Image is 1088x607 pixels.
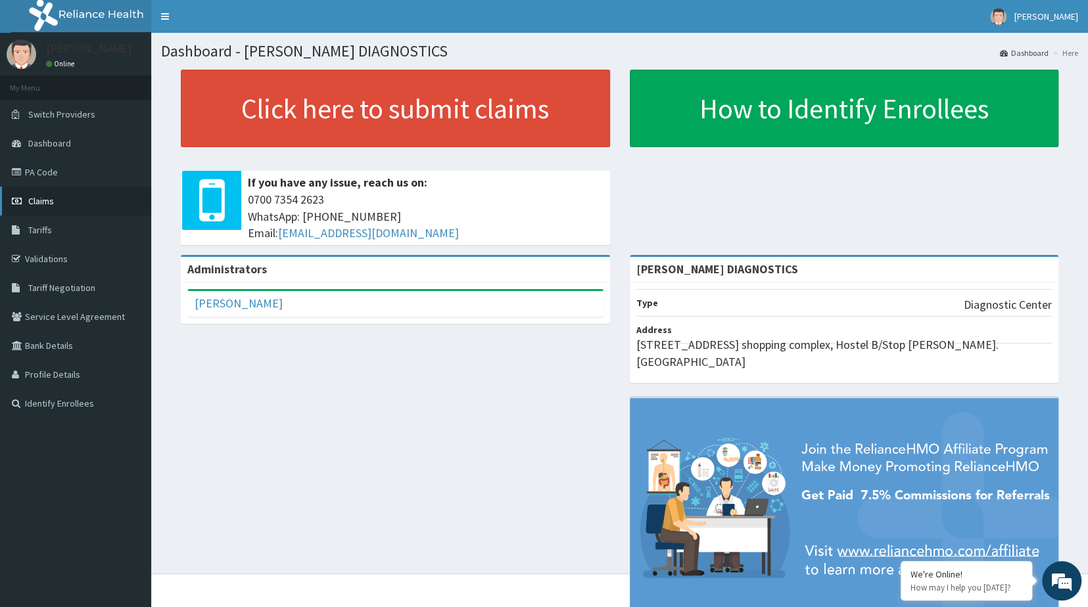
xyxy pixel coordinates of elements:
[964,296,1052,313] p: Diagnostic Center
[187,261,267,277] b: Administrators
[248,191,603,242] span: 0700 7354 2623 WhatsApp: [PHONE_NUMBER] Email:
[28,137,71,149] span: Dashboard
[46,59,78,68] a: Online
[278,225,459,240] a: [EMAIL_ADDRESS][DOMAIN_NAME]
[28,195,54,207] span: Claims
[636,336,1053,370] p: [STREET_ADDRESS] shopping complex, Hostel B/Stop [PERSON_NAME]. [GEOGRAPHIC_DATA]
[28,282,95,294] span: Tariff Negotiation
[636,324,672,336] b: Address
[161,43,1078,60] h1: Dashboard - [PERSON_NAME] DIAGNOSTICS
[636,261,798,277] strong: [PERSON_NAME] DIAGNOSTICS
[248,175,427,190] b: If you have any issue, reach us on:
[28,108,95,120] span: Switch Providers
[1014,11,1078,22] span: [PERSON_NAME]
[28,224,52,236] span: Tariffs
[46,43,132,55] p: [PERSON_NAME]
[630,70,1059,147] a: How to Identify Enrollees
[990,9,1006,25] img: User Image
[911,582,1022,593] p: How may I help you today?
[911,568,1022,580] div: We're Online!
[1050,47,1078,58] li: Here
[636,297,658,309] b: Type
[1000,47,1049,58] a: Dashboard
[181,70,610,147] a: Click here to submit claims
[7,39,36,69] img: User Image
[195,296,283,311] a: [PERSON_NAME]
